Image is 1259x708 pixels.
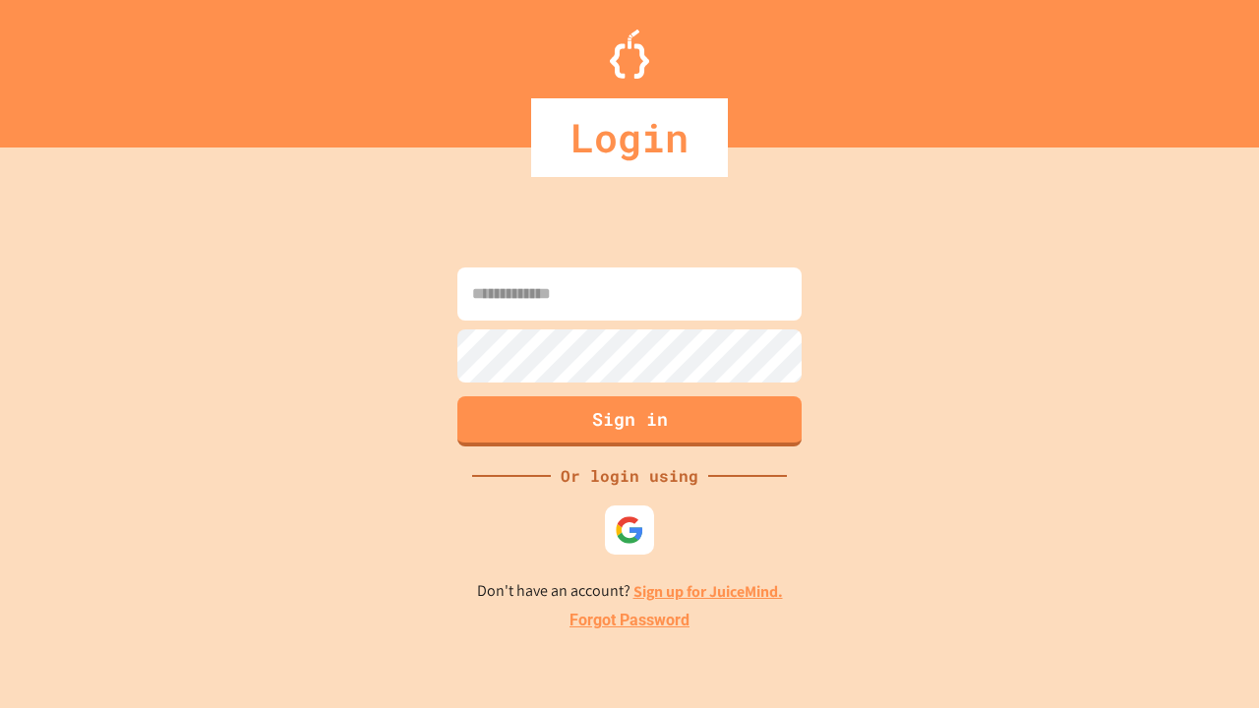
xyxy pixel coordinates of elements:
[551,464,708,488] div: Or login using
[457,396,802,446] button: Sign in
[615,515,644,545] img: google-icon.svg
[477,579,783,604] p: Don't have an account?
[610,29,649,79] img: Logo.svg
[633,581,783,602] a: Sign up for JuiceMind.
[570,609,689,632] a: Forgot Password
[531,98,728,177] div: Login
